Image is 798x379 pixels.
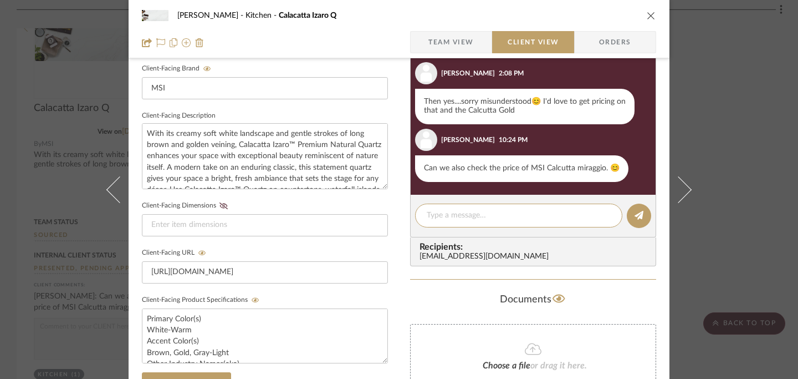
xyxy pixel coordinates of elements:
[142,65,214,73] label: Client-Facing Brand
[415,155,628,182] div: Can we also check the price of MSI Calcutta miraggio. 😊
[142,113,216,119] label: Client-Facing Description
[279,12,336,19] span: Calacatta Izaro Q
[508,31,559,53] span: Client View
[142,202,231,210] label: Client-Facing Dimensions
[441,68,495,78] div: [PERSON_NAME]
[415,89,635,124] div: Then yes....sorry misunderstood😊 I'd love to get pricing on that and the Calcutta Gold
[483,361,530,370] span: Choose a file
[142,249,209,257] label: Client-Facing URL
[195,38,204,47] img: Remove from project
[142,77,388,99] input: Enter Client-Facing Brand
[499,68,524,78] div: 2:08 PM
[410,291,656,309] div: Documents
[420,242,651,252] span: Recipients:
[142,296,263,304] label: Client-Facing Product Specifications
[415,129,437,151] img: user_avatar.png
[646,11,656,21] button: close
[199,65,214,73] button: Client-Facing Brand
[499,135,528,145] div: 10:24 PM
[530,361,587,370] span: or drag it here.
[216,202,231,210] button: Client-Facing Dimensions
[587,31,643,53] span: Orders
[415,62,437,84] img: user_avatar.png
[142,261,388,284] input: Enter item URL
[245,12,279,19] span: Kitchen
[177,12,245,19] span: [PERSON_NAME]
[142,4,168,27] img: 51abbfec-934c-4b2f-bb81-f7b7972b3e45_48x40.jpg
[441,135,495,145] div: [PERSON_NAME]
[428,31,474,53] span: Team View
[420,252,651,261] div: [EMAIL_ADDRESS][DOMAIN_NAME]
[248,296,263,304] button: Client-Facing Product Specifications
[142,214,388,236] input: Enter item dimensions
[195,249,209,257] button: Client-Facing URL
